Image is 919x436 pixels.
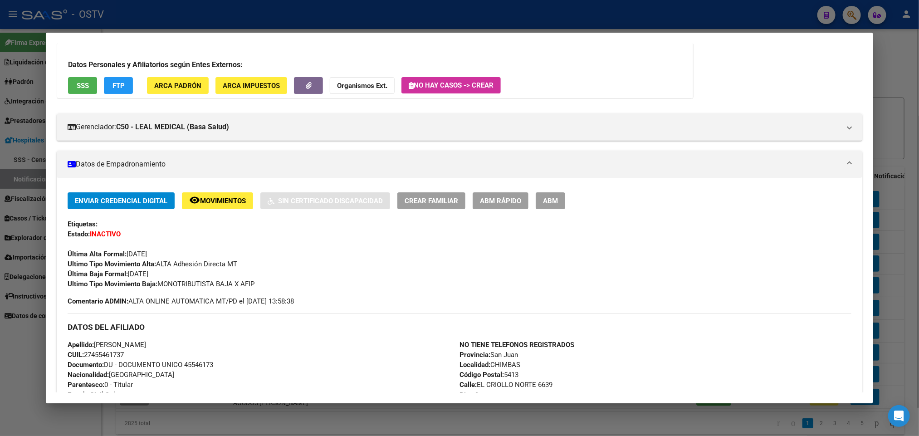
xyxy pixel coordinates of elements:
[57,113,862,141] mat-expansion-panel-header: Gerenciador:C50 - LEAL MEDICAL (Basa Salud)
[90,230,121,238] strong: INACTIVO
[459,391,479,399] span: 0
[116,122,229,132] strong: C50 - LEAL MEDICAL (Basa Salud)
[68,351,84,359] strong: CUIL:
[68,280,254,288] span: MONOTRIBUTISTA BAJA X AFIP
[473,192,528,209] button: ABM Rápido
[459,361,490,369] strong: Localidad:
[401,77,501,93] button: No hay casos -> Crear
[68,341,146,349] span: [PERSON_NAME]
[68,250,127,258] strong: Última Alta Formal:
[405,197,458,205] span: Crear Familiar
[68,361,104,369] strong: Documento:
[459,361,520,369] span: CHIMBAS
[68,322,851,332] h3: DATOS DEL AFILIADO
[459,351,490,359] strong: Provincia:
[68,361,213,369] span: DU - DOCUMENTO UNICO 45546173
[68,381,133,389] span: 0 - Titular
[68,220,98,228] strong: Etiquetas:
[888,405,910,427] div: Open Intercom Messenger
[397,192,465,209] button: Crear Familiar
[68,391,105,399] strong: Estado Civil:
[278,197,383,205] span: Sin Certificado Discapacidad
[200,197,246,205] span: Movimientos
[68,297,128,305] strong: Comentario ADMIN:
[480,197,521,205] span: ABM Rápido
[68,371,109,379] strong: Nacionalidad:
[459,381,477,389] strong: Calle:
[337,82,387,90] strong: Organismos Ext.
[68,341,94,349] strong: Apellido:
[68,260,237,268] span: ALTA Adhesión Directa MT
[57,151,862,178] mat-expansion-panel-header: Datos de Empadronamiento
[459,391,475,399] strong: Piso:
[77,82,89,90] span: SSS
[104,77,133,94] button: FTP
[215,77,287,94] button: ARCA Impuestos
[459,341,574,349] strong: NO TIENE TELEFONOS REGISTRADOS
[68,230,90,238] strong: Estado:
[459,371,504,379] strong: Código Postal:
[409,81,494,89] span: No hay casos -> Crear
[68,122,840,132] mat-panel-title: Gerenciador:
[68,381,104,389] strong: Parentesco:
[112,82,125,90] span: FTP
[536,192,565,209] button: ABM
[68,59,682,70] h3: Datos Personales y Afiliatorios según Entes Externos:
[68,391,127,399] span: Soltero
[223,82,280,90] span: ARCA Impuestos
[154,82,201,90] span: ARCA Padrón
[68,159,840,170] mat-panel-title: Datos de Empadronamiento
[68,250,147,258] span: [DATE]
[182,192,253,209] button: Movimientos
[459,371,518,379] span: 5413
[330,77,395,94] button: Organismos Ext.
[68,192,175,209] button: Enviar Credencial Digital
[75,197,167,205] span: Enviar Credencial Digital
[459,351,518,359] span: San Juan
[459,381,552,389] span: EL CRIOLLO NORTE 6639
[68,270,128,278] strong: Última Baja Formal:
[68,280,157,288] strong: Ultimo Tipo Movimiento Baja:
[68,296,294,306] span: ALTA ONLINE AUTOMATICA MT/PD el [DATE] 13:58:38
[189,195,200,206] mat-icon: remove_red_eye
[543,197,558,205] span: ABM
[68,77,97,94] button: SSS
[68,371,174,379] span: [GEOGRAPHIC_DATA]
[68,351,124,359] span: 27455461737
[260,192,390,209] button: Sin Certificado Discapacidad
[68,270,148,278] span: [DATE]
[68,260,156,268] strong: Ultimo Tipo Movimiento Alta:
[147,77,209,94] button: ARCA Padrón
